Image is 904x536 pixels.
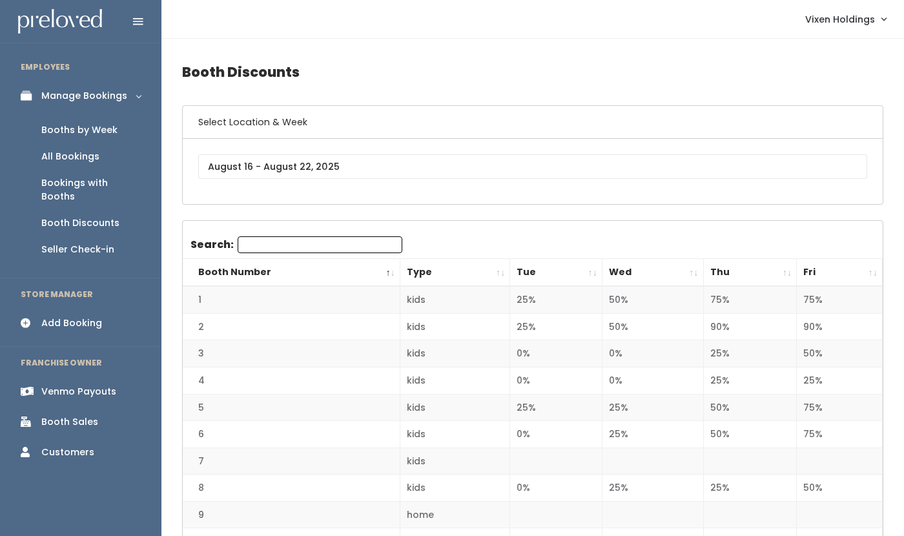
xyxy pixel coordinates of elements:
td: kids [400,286,510,313]
td: 0% [510,340,602,367]
td: 0% [602,367,704,394]
td: 25% [602,421,704,448]
td: kids [400,313,510,340]
div: Booth Discounts [41,216,119,230]
td: 90% [797,313,883,340]
td: 0% [510,421,602,448]
td: 90% [703,313,797,340]
div: Manage Bookings [41,89,127,103]
td: kids [400,340,510,367]
td: 25% [510,394,602,421]
div: Booth Sales [41,415,98,429]
th: Type: activate to sort column ascending [400,259,510,287]
td: 8 [183,475,400,502]
td: kids [400,367,510,394]
td: 50% [602,313,704,340]
td: 75% [797,421,883,448]
td: 6 [183,421,400,448]
td: kids [400,421,510,448]
div: All Bookings [41,150,99,163]
h6: Select Location & Week [183,106,883,139]
div: Seller Check-in [41,243,114,256]
td: 0% [602,340,704,367]
img: preloved logo [18,9,102,34]
td: 25% [703,475,797,502]
span: Vixen Holdings [805,12,875,26]
td: 1 [183,286,400,313]
td: 25% [703,340,797,367]
th: Wed: activate to sort column ascending [602,259,704,287]
td: 25% [510,286,602,313]
td: kids [400,448,510,475]
td: 25% [510,313,602,340]
th: Thu: activate to sort column ascending [703,259,797,287]
input: Search: [238,236,402,253]
td: 75% [797,286,883,313]
th: Fri: activate to sort column ascending [797,259,883,287]
label: Search: [190,236,402,253]
td: kids [400,394,510,421]
div: Customers [41,446,94,459]
td: 50% [797,340,883,367]
td: 25% [602,475,704,502]
td: 3 [183,340,400,367]
td: 9 [183,501,400,528]
div: Booths by Week [41,123,118,137]
td: 50% [703,421,797,448]
td: 5 [183,394,400,421]
td: 75% [703,286,797,313]
td: 25% [703,367,797,394]
div: Venmo Payouts [41,385,116,398]
td: 0% [510,367,602,394]
td: 2 [183,313,400,340]
td: 50% [602,286,704,313]
th: Tue: activate to sort column ascending [510,259,602,287]
div: Add Booking [41,316,102,330]
td: 4 [183,367,400,394]
input: August 16 - August 22, 2025 [198,154,867,179]
td: home [400,501,510,528]
td: 25% [797,367,883,394]
a: Vixen Holdings [792,5,899,33]
td: 50% [703,394,797,421]
td: kids [400,475,510,502]
td: 25% [602,394,704,421]
td: 50% [797,475,883,502]
td: 75% [797,394,883,421]
h4: Booth Discounts [182,54,883,90]
th: Booth Number: activate to sort column descending [183,259,400,287]
td: 7 [183,448,400,475]
td: 0% [510,475,602,502]
div: Bookings with Booths [41,176,141,203]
